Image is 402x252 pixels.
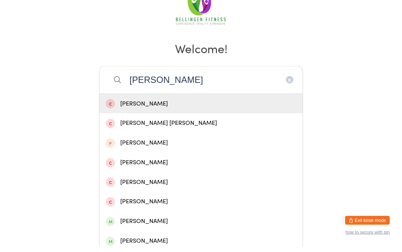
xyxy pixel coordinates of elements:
div: [PERSON_NAME] [106,221,296,231]
div: [PERSON_NAME] [106,143,296,153]
div: [PERSON_NAME] [PERSON_NAME] [106,123,296,133]
div: [PERSON_NAME] [106,182,296,192]
button: Exit kiosk mode [345,221,390,230]
div: [PERSON_NAME] [106,104,296,114]
h2: Welcome! [7,45,395,61]
div: [PERSON_NAME] [106,201,296,211]
button: how to secure with pin [345,235,390,240]
div: [PERSON_NAME] [106,241,296,251]
div: [PERSON_NAME] [106,162,296,172]
input: Search [99,71,303,98]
